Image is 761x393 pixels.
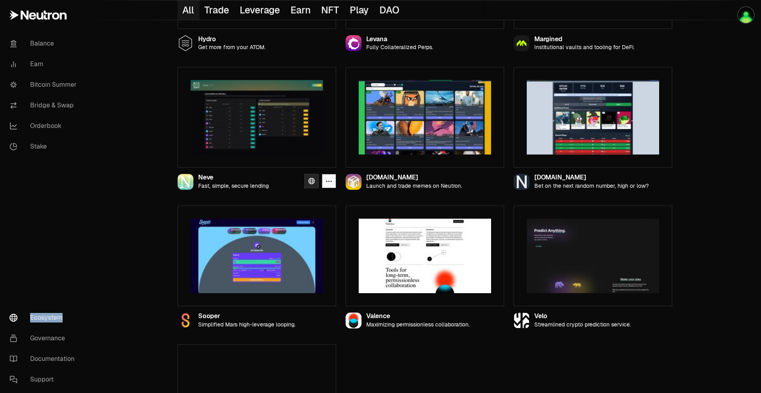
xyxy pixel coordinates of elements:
[3,95,86,116] a: Bridge & Swap
[366,44,433,51] p: Fully Collateralized Perps.
[286,0,316,20] button: Earn
[3,54,86,74] a: Earn
[359,80,491,155] img: NFA.zone preview image
[3,307,86,328] a: Ecosystem
[534,44,635,51] p: Institutional vaults and tooling for DeFi.
[366,183,462,189] p: Launch and trade memes on Neutron.
[198,36,266,43] div: Hydro
[359,219,491,293] img: Valence preview image
[198,44,266,51] p: Get more from your ATOM.
[3,369,86,390] a: Support
[375,0,405,20] button: DAO
[3,136,86,157] a: Stake
[317,0,345,20] button: NFT
[3,328,86,349] a: Governance
[198,174,269,181] div: Neve
[534,321,631,328] p: Streamlined crypto prediction service.
[366,36,433,43] div: Levana
[3,33,86,54] a: Balance
[200,0,235,20] button: Trade
[738,7,754,23] img: 1
[366,174,462,181] div: [DOMAIN_NAME]
[3,116,86,136] a: Orderbook
[191,219,323,293] img: Sooper preview image
[527,80,659,155] img: NGMI.zone preview image
[198,313,296,320] div: Sooper
[235,0,286,20] button: Leverage
[178,0,200,20] button: All
[534,313,631,320] div: Velo
[3,74,86,95] a: Bitcoin Summer
[527,219,659,293] img: Velo preview image
[366,321,470,328] p: Maximizing permissionless collaboration.
[534,183,649,189] p: Bet on the next random number, high or low?
[3,349,86,369] a: Documentation
[345,0,375,20] button: Play
[534,36,635,43] div: Margined
[198,183,269,189] p: Fast, simple, secure lending
[534,174,649,181] div: [DOMAIN_NAME]
[366,313,470,320] div: Valence
[198,321,296,328] p: Simplified Mars high-leverage looping.
[178,313,193,328] img: Sooper Logo
[191,80,323,155] img: Neve preview image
